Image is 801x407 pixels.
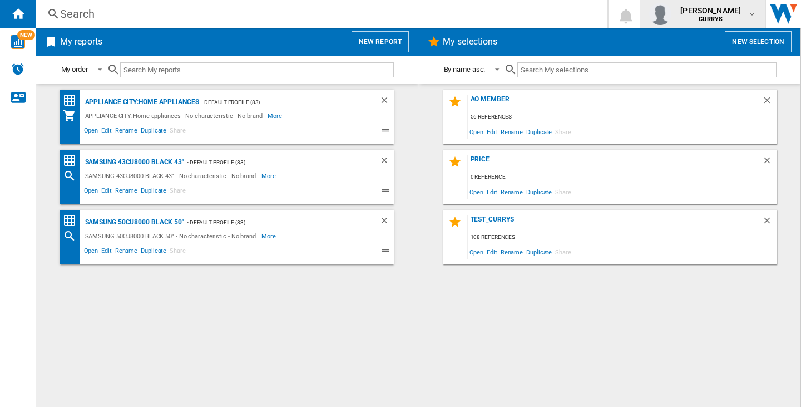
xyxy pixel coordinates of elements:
span: Open [468,244,486,259]
span: NEW [17,30,35,40]
div: SAMSUNG 50CU8000 BLACK 50" [82,215,184,229]
span: Duplicate [139,246,168,259]
div: 0 reference [468,170,777,184]
span: Rename [499,124,525,139]
span: Duplicate [525,244,553,259]
div: Delete [762,155,777,170]
button: New selection [725,31,792,52]
div: SAMSUNG 43CU8000 BLACK 43" [82,155,184,169]
div: Delete [762,215,777,231]
span: Edit [100,125,113,139]
span: Share [553,184,573,199]
div: Search [63,229,82,243]
img: wise-card.svg [11,35,25,49]
span: Duplicate [139,185,168,199]
span: Duplicate [525,184,553,199]
div: Delete [379,95,394,109]
input: Search My reports [120,62,394,77]
div: test_currys [468,215,762,231]
div: - Default profile (83) [184,215,357,229]
div: Price Matrix [63,214,82,228]
div: My Assortment [63,109,82,122]
span: Open [82,185,100,199]
span: Open [82,125,100,139]
b: CURRYS [699,16,723,23]
div: Price Matrix [63,154,82,168]
span: Share [553,124,573,139]
span: Edit [485,124,499,139]
div: Price Matrix [63,94,82,107]
span: Duplicate [525,124,553,139]
div: Delete [379,215,394,229]
div: - Default profile (83) [199,95,357,109]
h2: My selections [441,31,500,52]
span: Share [168,246,187,259]
button: New report [352,31,409,52]
span: Edit [485,244,499,259]
div: price [468,155,762,170]
span: Edit [100,246,113,259]
div: Delete [762,95,777,110]
span: More [261,169,278,183]
span: Open [468,184,486,199]
span: Rename [113,185,139,199]
span: Share [168,185,187,199]
div: 108 references [468,231,777,244]
div: Search [60,6,578,22]
span: More [268,109,284,122]
span: Open [468,124,486,139]
span: Rename [499,184,525,199]
div: SAMSUNG 43CU8000 BLACK 43" - No characteristic - No brand [82,169,261,183]
h2: My reports [58,31,105,52]
div: ao member [468,95,762,110]
span: Edit [100,185,113,199]
div: My order [61,65,88,73]
span: Share [168,125,187,139]
span: Rename [499,244,525,259]
span: Rename [113,125,139,139]
div: 56 references [468,110,777,124]
div: SAMSUNG 50CU8000 BLACK 50" - No characteristic - No brand [82,229,261,243]
span: Edit [485,184,499,199]
div: Delete [379,155,394,169]
span: [PERSON_NAME] [680,5,741,16]
img: profile.jpg [649,3,671,25]
div: APPLIANCE CITY:Home appliances - No characteristic - No brand [82,109,268,122]
span: Rename [113,246,139,259]
div: Search [63,169,82,183]
span: Share [553,244,573,259]
div: By name asc. [444,65,486,73]
div: - Default profile (83) [184,155,357,169]
span: Duplicate [139,125,168,139]
div: APPLIANCE CITY:Home appliances [82,95,199,109]
span: Open [82,246,100,259]
span: More [261,229,278,243]
input: Search My selections [517,62,776,77]
img: alerts-logo.svg [11,62,24,76]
